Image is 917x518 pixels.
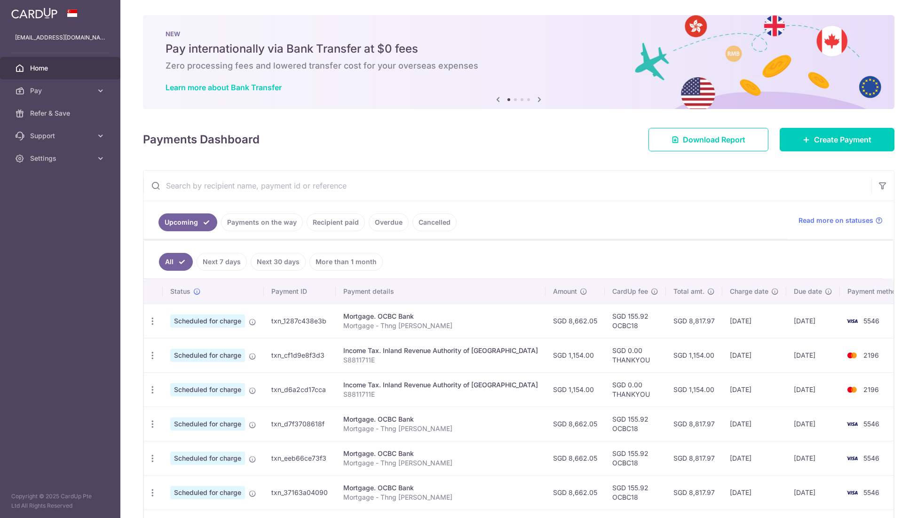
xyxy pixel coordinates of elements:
div: Mortgage. OCBC Bank [343,415,538,424]
span: Scheduled for charge [170,314,245,328]
td: SGD 8,817.97 [666,441,722,475]
td: SGD 0.00 THANKYOU [605,372,666,407]
h6: Zero processing fees and lowered transfer cost for your overseas expenses [166,60,872,71]
th: Payment method [840,279,911,304]
a: Create Payment [780,128,894,151]
td: txn_cf1d9e8f3d3 [264,338,336,372]
span: Scheduled for charge [170,383,245,396]
p: S8811711E [343,355,538,365]
td: SGD 1,154.00 [666,372,722,407]
td: SGD 0.00 THANKYOU [605,338,666,372]
td: [DATE] [786,407,840,441]
span: Scheduled for charge [170,349,245,362]
td: SGD 8,817.97 [666,475,722,510]
span: Read more on statuses [798,216,873,225]
td: [DATE] [722,475,786,510]
td: [DATE] [786,475,840,510]
td: SGD 155.92 OCBC18 [605,407,666,441]
td: SGD 155.92 OCBC18 [605,441,666,475]
span: Support [30,131,92,141]
td: SGD 155.92 OCBC18 [605,304,666,338]
img: CardUp [11,8,57,19]
img: Bank Card [843,418,862,430]
a: Next 7 days [197,253,247,271]
span: Home [30,63,92,73]
td: [DATE] [786,441,840,475]
td: txn_d6a2cd17cca [264,372,336,407]
span: 2196 [863,385,879,393]
td: txn_1287c438e3b [264,304,336,338]
img: Bank Card [843,315,862,327]
div: Mortgage. OCBC Bank [343,483,538,493]
td: SGD 1,154.00 [666,338,722,372]
th: Payment ID [264,279,336,304]
input: Search by recipient name, payment id or reference [143,171,871,201]
p: NEW [166,30,872,38]
span: Pay [30,86,92,95]
a: Learn more about Bank Transfer [166,83,282,92]
td: SGD 8,662.05 [545,441,605,475]
span: Total amt. [673,287,704,296]
td: SGD 8,817.97 [666,407,722,441]
img: Bank transfer banner [143,15,894,109]
span: CardUp fee [612,287,648,296]
a: Next 30 days [251,253,306,271]
span: 5546 [863,317,879,325]
a: Download Report [648,128,768,151]
img: Bank Card [843,350,862,361]
td: txn_37163a04090 [264,475,336,510]
img: Bank Card [843,384,862,395]
td: SGD 1,154.00 [545,372,605,407]
td: [DATE] [722,407,786,441]
img: Bank Card [843,487,862,498]
span: Scheduled for charge [170,486,245,499]
span: Scheduled for charge [170,417,245,431]
td: SGD 8,662.05 [545,475,605,510]
td: SGD 8,817.97 [666,304,722,338]
span: 5546 [863,420,879,428]
a: Read more on statuses [798,216,883,225]
h4: Payments Dashboard [143,131,260,148]
span: 5546 [863,488,879,496]
div: Mortgage. OCBC Bank [343,449,538,458]
a: All [159,253,193,271]
td: SGD 1,154.00 [545,338,605,372]
span: Scheduled for charge [170,452,245,465]
p: Mortgage - Thng [PERSON_NAME] [343,424,538,433]
td: txn_eeb66ce73f3 [264,441,336,475]
p: Mortgage - Thng [PERSON_NAME] [343,321,538,330]
td: [DATE] [786,338,840,372]
td: txn_d7f3708618f [264,407,336,441]
a: Overdue [369,213,409,231]
td: [DATE] [722,372,786,407]
td: SGD 8,662.05 [545,304,605,338]
a: Recipient paid [307,213,365,231]
span: Download Report [683,134,745,145]
span: Create Payment [814,134,871,145]
span: 5546 [863,454,879,462]
td: SGD 8,662.05 [545,407,605,441]
span: 2196 [863,351,879,359]
span: Charge date [730,287,768,296]
a: More than 1 month [309,253,383,271]
td: [DATE] [786,304,840,338]
span: Amount [553,287,577,296]
span: Refer & Save [30,109,92,118]
span: Settings [30,154,92,163]
span: Due date [794,287,822,296]
td: [DATE] [722,304,786,338]
div: Income Tax. Inland Revenue Authority of [GEOGRAPHIC_DATA] [343,346,538,355]
a: Payments on the way [221,213,303,231]
td: [DATE] [722,441,786,475]
a: Cancelled [412,213,457,231]
td: SGD 155.92 OCBC18 [605,475,666,510]
p: Mortgage - Thng [PERSON_NAME] [343,493,538,502]
a: Upcoming [158,213,217,231]
div: Income Tax. Inland Revenue Authority of [GEOGRAPHIC_DATA] [343,380,538,390]
p: Mortgage - Thng [PERSON_NAME] [343,458,538,468]
div: Mortgage. OCBC Bank [343,312,538,321]
h5: Pay internationally via Bank Transfer at $0 fees [166,41,872,56]
td: [DATE] [786,372,840,407]
p: S8811711E [343,390,538,399]
td: [DATE] [722,338,786,372]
